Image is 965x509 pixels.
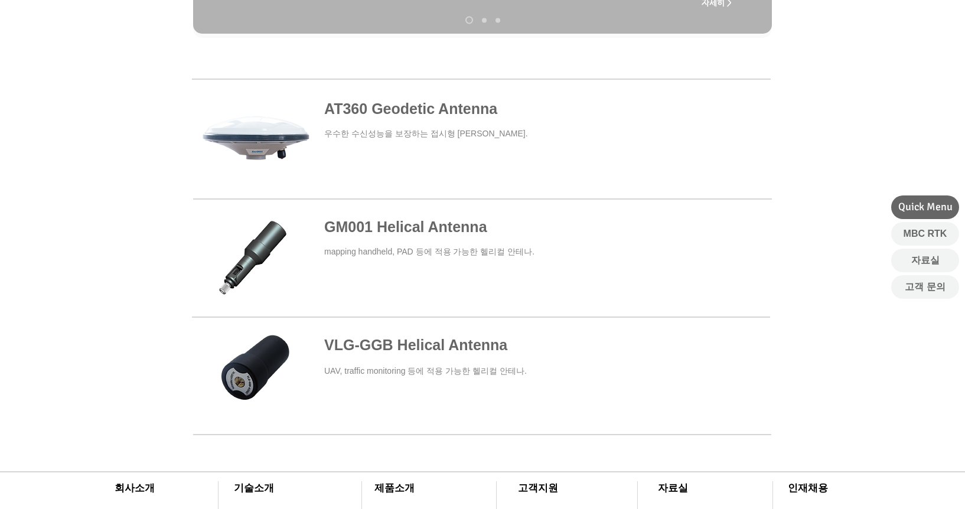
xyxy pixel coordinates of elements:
[495,18,500,22] a: AT190 Helix Antenna
[891,275,959,299] a: 고객 문의
[898,200,953,214] span: Quick Menu
[374,482,415,494] span: ​제품소개
[788,482,828,494] span: ​인재채용
[904,227,947,240] span: MBC RTK
[891,222,959,246] a: MBC RTK
[905,280,945,293] span: 고객 문의
[482,18,487,22] a: AT200 Aviation Antenna
[465,17,473,24] a: AT340 Geodetic Antenna
[115,482,155,494] span: ​회사소개
[911,254,940,267] span: 자료실
[891,195,959,219] div: Quick Menu
[658,482,688,494] span: ​자료실
[234,482,274,494] span: ​기술소개
[461,17,504,24] nav: 슬라이드
[891,249,959,272] a: 자료실
[829,458,965,509] iframe: Wix Chat
[518,482,558,494] span: ​고객지원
